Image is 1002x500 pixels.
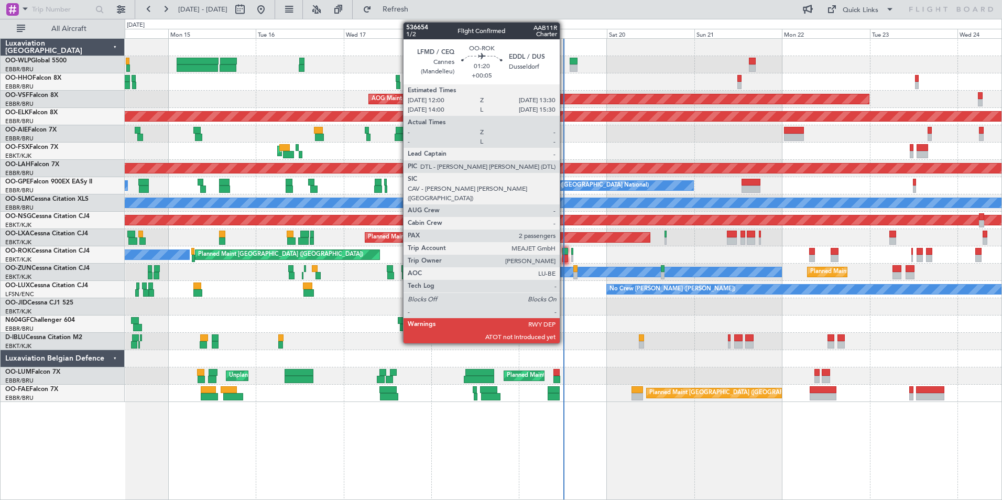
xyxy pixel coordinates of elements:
a: OO-NSGCessna Citation CJ4 [5,213,90,220]
div: Planned Maint Kortrijk-[GEOGRAPHIC_DATA] [810,264,932,280]
div: Planned Maint [GEOGRAPHIC_DATA] ([GEOGRAPHIC_DATA]) [368,230,533,245]
div: Thu 18 [431,29,519,38]
a: OO-LUXCessna Citation CJ4 [5,282,88,289]
div: Planned Maint Liege [456,57,510,72]
span: OO-VSF [5,92,29,99]
div: Planned Maint [GEOGRAPHIC_DATA] ([GEOGRAPHIC_DATA]) [198,247,363,263]
button: Quick Links [822,1,899,18]
a: EBBR/BRU [5,204,34,212]
a: EBKT/KJK [5,152,31,160]
span: OO-HHO [5,75,32,81]
a: EBKT/KJK [5,273,31,281]
button: Refresh [358,1,421,18]
span: All Aircraft [27,25,111,32]
span: OO-NSG [5,213,31,220]
span: OO-FAE [5,386,29,393]
a: OO-JIDCessna CJ1 525 [5,300,73,306]
div: Planned Maint [GEOGRAPHIC_DATA] ([GEOGRAPHIC_DATA] National) [649,385,839,401]
a: EBBR/BRU [5,100,34,108]
a: EBKT/KJK [5,256,31,264]
span: OO-ZUN [5,265,31,271]
a: EBBR/BRU [5,325,34,333]
div: Mon 15 [168,29,256,38]
span: OO-SLM [5,196,30,202]
a: OO-SLMCessna Citation XLS [5,196,89,202]
span: OO-LXA [5,231,30,237]
div: AOG Maint [GEOGRAPHIC_DATA] ([GEOGRAPHIC_DATA] National) [372,91,553,107]
div: Quick Links [843,5,878,16]
div: No Crew [PERSON_NAME] ([PERSON_NAME]) [609,281,735,297]
a: EBBR/BRU [5,394,34,402]
div: Tue 23 [870,29,957,38]
a: EBBR/BRU [5,66,34,73]
span: OO-GPE [5,179,30,185]
div: Planned Maint [GEOGRAPHIC_DATA] ([GEOGRAPHIC_DATA] National) [507,368,696,384]
a: OO-LUMFalcon 7X [5,369,60,375]
a: EBKT/KJK [5,221,31,229]
a: OO-GPEFalcon 900EX EASy II [5,179,92,185]
div: Tue 16 [256,29,343,38]
button: All Aircraft [12,20,114,37]
span: OO-LUX [5,282,30,289]
a: OO-FAEFalcon 7X [5,386,58,393]
span: N604GF [5,317,30,323]
span: OO-ROK [5,248,31,254]
div: Planned Maint Kortrijk-[GEOGRAPHIC_DATA] [547,247,669,263]
a: EBKT/KJK [5,342,31,350]
a: D-IBLUCessna Citation M2 [5,334,82,341]
span: OO-LAH [5,161,30,168]
div: No Crew [GEOGRAPHIC_DATA] ([GEOGRAPHIC_DATA] National) [473,178,649,193]
a: EBBR/BRU [5,169,34,177]
div: Unplanned Maint [GEOGRAPHIC_DATA] ([GEOGRAPHIC_DATA] National) [229,368,426,384]
a: OO-ZUNCessna Citation CJ4 [5,265,90,271]
a: OO-ELKFalcon 8X [5,110,58,116]
div: Sun 21 [694,29,782,38]
a: EBBR/BRU [5,187,34,194]
span: OO-JID [5,300,27,306]
span: OO-FSX [5,144,29,150]
div: Unplanned Maint [GEOGRAPHIC_DATA]-[GEOGRAPHIC_DATA] [458,264,627,280]
span: Refresh [374,6,418,13]
a: EBBR/BRU [5,377,34,385]
div: Sat 20 [607,29,694,38]
span: [DATE] - [DATE] [178,5,227,14]
div: Fri 19 [519,29,606,38]
a: OO-AIEFalcon 7X [5,127,57,133]
a: N604GFChallenger 604 [5,317,75,323]
input: Trip Number [32,2,92,17]
a: OO-WLPGlobal 5500 [5,58,67,64]
a: OO-HHOFalcon 8X [5,75,61,81]
span: OO-AIE [5,127,28,133]
span: OO-ELK [5,110,29,116]
div: Owner [482,264,499,280]
a: OO-LXACessna Citation CJ4 [5,231,88,237]
a: OO-FSXFalcon 7X [5,144,58,150]
a: EBBR/BRU [5,83,34,91]
a: EBKT/KJK [5,238,31,246]
span: D-IBLU [5,334,26,341]
span: OO-WLP [5,58,31,64]
div: Wed 17 [344,29,431,38]
a: OO-LAHFalcon 7X [5,161,59,168]
a: LFSN/ENC [5,290,34,298]
a: EBKT/KJK [5,308,31,316]
span: OO-LUM [5,369,31,375]
a: OO-ROKCessna Citation CJ4 [5,248,90,254]
a: EBBR/BRU [5,135,34,143]
a: EBBR/BRU [5,117,34,125]
div: Mon 22 [782,29,869,38]
div: AOG Maint Kortrijk-[GEOGRAPHIC_DATA] [280,143,395,159]
a: OO-VSFFalcon 8X [5,92,58,99]
div: [DATE] [127,21,145,30]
